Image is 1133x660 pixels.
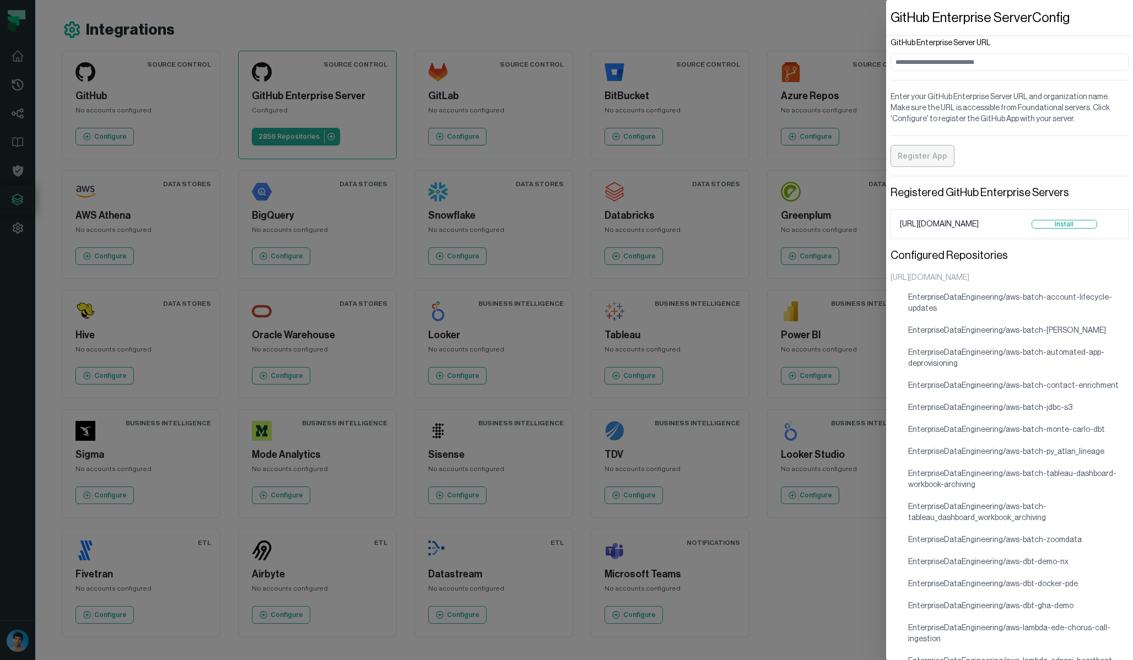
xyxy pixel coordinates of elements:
[899,288,1129,318] li: EnterpriseDataEngineering/aws-batch-account-lifecycle-updates
[891,145,954,167] button: Register App
[1032,220,1097,229] button: Install
[899,321,1129,340] li: EnterpriseDataEngineering/aws-batch-[PERSON_NAME]
[900,219,1010,230] span: [URL][DOMAIN_NAME]
[899,442,1129,462] li: EnterpriseDataEngineering/aws-batch-py_atlan_lineage
[899,343,1129,374] li: EnterpriseDataEngineering/aws-batch-automated-app-deprovisioning
[899,574,1129,594] li: EnterpriseDataEngineering/aws-dbt-docker-pde
[891,39,991,47] label: GitHub Enterprise Server URL
[891,272,1129,283] div: [URL][DOMAIN_NAME]
[891,185,1069,201] header: Registered GitHub Enterprise Servers
[899,552,1129,572] li: EnterpriseDataEngineering/aws-dbt-demo-nx
[899,530,1129,550] li: EnterpriseDataEngineering/aws-batch-zoomdata
[899,376,1129,396] li: EnterpriseDataEngineering/aws-batch-contact-enrichment
[891,248,1008,263] header: Configured Repositories
[891,87,1129,129] div: Enter your GitHub Enterprise Server URL and organization name. Make sure the URL is accessible fr...
[899,596,1129,616] li: EnterpriseDataEngineering/aws-dbt-gha-demo
[899,464,1129,495] li: EnterpriseDataEngineering/aws-batch-tableau-dashboard-workbook-archiving
[899,618,1129,649] li: EnterpriseDataEngineering/aws-lambda-ede-chorus-call-ingestion
[899,420,1129,440] li: EnterpriseDataEngineering/aws-batch-monte-carlo-dbt
[899,497,1129,528] li: EnterpriseDataEngineering/aws-batch-tableau_dashboard_workbook_archiving
[899,398,1129,418] li: EnterpriseDataEngineering/aws-batch-jdbc-s3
